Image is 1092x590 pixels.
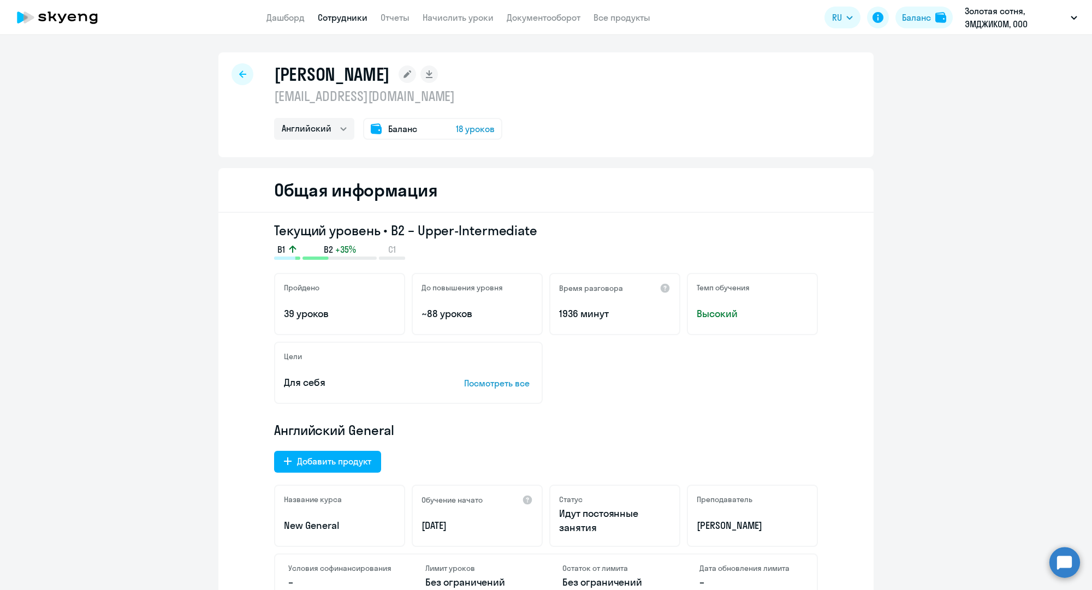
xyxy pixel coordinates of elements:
p: New General [284,519,395,533]
p: 39 уроков [284,307,395,321]
h5: Обучение начато [422,495,483,505]
p: – [699,575,804,589]
img: balance [935,12,946,23]
h4: Лимит уроков [425,563,530,573]
a: Все продукты [594,12,650,23]
p: – [288,575,393,589]
span: C1 [388,243,396,255]
span: Баланс [388,122,417,135]
h5: Пройдено [284,283,319,293]
button: Балансbalance [895,7,953,28]
h5: Преподаватель [697,494,752,504]
span: RU [832,11,842,24]
span: Английский General [274,421,394,439]
p: [PERSON_NAME] [697,519,808,533]
p: Для себя [284,376,430,390]
span: B1 [277,243,285,255]
button: Золотая сотня, ЭМДЖИКОМ, ООО [959,4,1083,31]
p: Идут постоянные занятия [559,506,670,535]
p: Посмотреть все [464,377,533,390]
p: ~88 уроков [422,307,533,321]
p: Золотая сотня, ЭМДЖИКОМ, ООО [965,4,1066,31]
p: [EMAIL_ADDRESS][DOMAIN_NAME] [274,87,502,105]
a: Сотрудники [318,12,367,23]
h5: Темп обучения [697,283,750,293]
span: +35% [335,243,356,255]
p: Без ограничений [425,575,530,589]
h5: Название курса [284,494,342,504]
p: Без ограничений [562,575,667,589]
button: RU [824,7,860,28]
span: Высокий [697,307,808,321]
h4: Дата обновления лимита [699,563,804,573]
h5: Статус [559,494,583,504]
p: 1936 минут [559,307,670,321]
h1: [PERSON_NAME] [274,63,390,85]
h4: Условия софинансирования [288,563,393,573]
div: Баланс [902,11,931,24]
p: [DATE] [422,519,533,533]
a: Дашборд [266,12,305,23]
button: Добавить продукт [274,451,381,473]
span: 18 уроков [456,122,495,135]
div: Добавить продукт [297,455,371,468]
h4: Остаток от лимита [562,563,667,573]
a: Документооборот [507,12,580,23]
h5: До повышения уровня [422,283,503,293]
a: Начислить уроки [423,12,494,23]
h5: Цели [284,351,302,361]
h3: Текущий уровень • B2 – Upper-Intermediate [274,222,818,239]
a: Отчеты [381,12,410,23]
span: B2 [324,243,333,255]
h5: Время разговора [559,283,623,293]
h2: Общая информация [274,179,437,201]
